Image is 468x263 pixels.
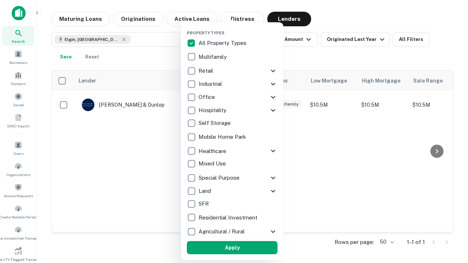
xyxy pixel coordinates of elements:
p: Hospitality [199,106,228,115]
p: Mobile Home Park [199,133,248,141]
p: SFR [199,199,210,208]
p: Self Storage [199,119,232,127]
div: Land [187,184,278,198]
span: Property Types [187,31,224,35]
div: Hospitality [187,104,278,117]
p: Mixed Use [199,159,227,168]
p: Multifamily [199,53,228,61]
p: Residential Investment [199,213,259,222]
div: Special Purpose [187,171,278,184]
p: Industrial [199,80,223,88]
iframe: Chat Widget [431,205,468,240]
div: Retail [187,64,278,77]
p: Agricultural / Rural [199,227,246,236]
div: Agricultural / Rural [187,225,278,238]
p: Retail [199,66,215,75]
p: Office [199,93,216,102]
div: Healthcare [187,144,278,157]
button: Apply [187,241,278,254]
p: Land [199,187,212,195]
p: Healthcare [199,147,228,156]
div: Industrial [187,77,278,91]
div: Office [187,91,278,104]
p: All Property Types [199,39,248,47]
p: Special Purpose [199,174,241,182]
